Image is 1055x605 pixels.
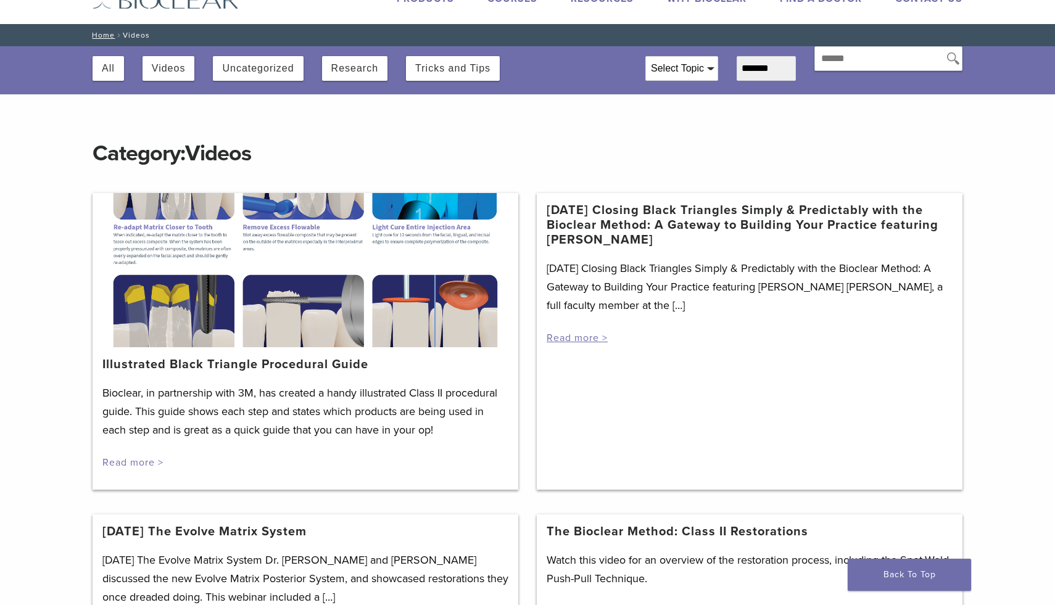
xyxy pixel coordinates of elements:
nav: Videos [83,24,972,46]
button: Uncategorized [222,56,294,81]
button: All [102,56,115,81]
button: Research [331,56,378,81]
a: Read more > [102,456,163,469]
div: Select Topic [646,57,718,80]
a: Read more > [547,332,608,344]
a: [DATE] The Evolve Matrix System [102,524,307,539]
a: Back To Top [848,559,971,591]
button: Tricks and Tips [415,56,490,81]
p: [DATE] Closing Black Triangles Simply & Predictably with the Bioclear Method: A Gateway to Buildi... [547,259,953,315]
a: [DATE] Closing Black Triangles Simply & Predictably with the Bioclear Method: A Gateway to Buildi... [547,203,953,247]
p: Watch this video for an overview of the restoration process, including the Spot-Weld Push-Pull Te... [547,551,953,588]
a: Home [88,31,115,39]
span: Videos [185,140,251,167]
a: Illustrated Black Triangle Procedural Guide [102,357,368,372]
h1: Category: [93,114,962,168]
span: / [115,32,123,38]
button: Videos [152,56,186,81]
a: The Bioclear Method: Class II Restorations [547,524,808,539]
p: Bioclear, in partnership with 3M, has created a handy illustrated Class II procedural guide. This... [102,384,508,439]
